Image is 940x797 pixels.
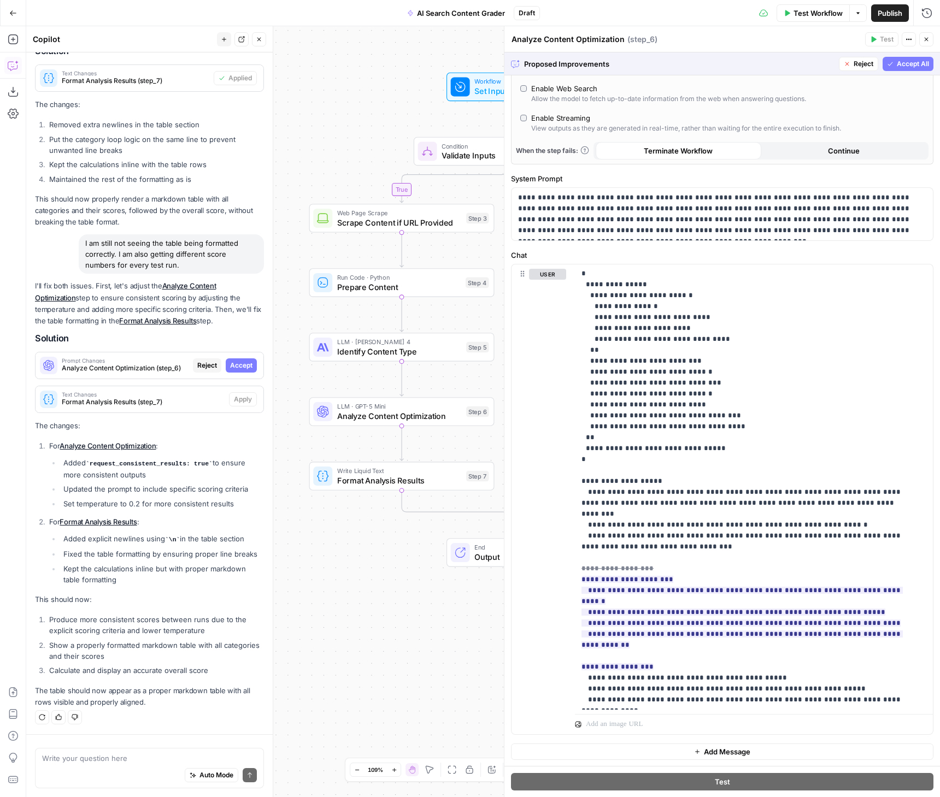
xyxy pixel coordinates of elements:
label: Chat [511,250,933,261]
span: Publish [878,8,902,19]
span: Prompt Changes [62,358,189,363]
button: Test [511,773,933,790]
span: End [474,542,556,552]
span: Draft [519,8,535,18]
div: EndOutput [414,538,599,566]
span: Web Page Scrape [337,208,461,217]
span: Prepare Content [337,281,461,293]
span: Add Message [704,746,750,757]
button: Auto Mode [185,768,238,782]
span: ( step_6 ) [627,34,657,45]
span: Proposed Improvements [524,58,835,69]
li: Kept the calculations inline but with proper markdown table formatting [61,563,264,585]
span: 109% [368,765,383,774]
div: Step 5 [466,342,489,353]
div: Allow the model to fetch up-to-date information from the web when answering questions. [531,94,806,104]
label: System Prompt [511,173,933,184]
span: Write Liquid Text [337,466,461,475]
span: Apply [234,394,252,404]
input: Enable Web SearchAllow the model to fetch up-to-date information from the web when answering ques... [520,85,527,92]
span: Test Workflow [794,8,843,19]
span: Format Analysis Results [337,474,461,486]
a: Analyze Content Optimization [35,281,216,302]
a: Analyze Content Optimization [60,441,156,450]
code: \n [165,536,180,543]
div: LLM · [PERSON_NAME] 4Identify Content TypeStep 5 [309,333,495,361]
a: When the step fails: [516,146,589,156]
span: Identify Content Type [337,345,461,357]
div: WorkflowSet InputsInputs [414,73,599,101]
p: For : [49,440,264,452]
button: Apply [229,392,257,406]
div: Write Liquid TextFormat Analysis ResultsStep 7 [309,462,495,490]
li: Show a properly formatted markdown table with all categories and their scores [46,640,264,662]
span: Continue [828,145,860,156]
span: Accept All [897,59,929,69]
button: Accept All [883,57,933,71]
span: Test [715,776,730,787]
g: Edge from step_4 to step_5 [400,297,404,332]
input: Enable StreamingView outputs as they are generated in real-time, rather than waiting for the enti... [520,115,527,121]
span: Accept [230,361,252,370]
button: Reject [839,57,878,71]
p: The changes: [35,420,264,432]
li: Put the category loop logic on the same line to prevent unwanted line breaks [46,134,264,156]
span: Analyze Content Optimization [337,410,461,422]
li: Kept the calculations inline with the table rows [46,159,264,170]
div: LLM · GPT-5 MiniAnalyze Content OptimizationStep 6 [309,397,495,426]
button: Accept [226,358,257,373]
h2: Solution [35,46,264,56]
li: Produce more consistent scores between runs due to the explicit scoring criteria and lower temper... [46,614,264,636]
span: Scrape Content if URL Provided [337,216,461,228]
p: The changes: [35,99,264,110]
span: Workflow [474,76,533,86]
button: Add Message [511,743,933,760]
button: Continue [761,142,927,160]
span: Condition [442,141,567,150]
li: Removed extra newlines in the table section [46,119,264,130]
button: Reject [193,358,221,373]
div: Copilot [33,34,214,45]
div: I am still not seeing the table being formatted correctly. I am also getting different score numb... [79,234,264,274]
div: Run Code · PythonPrepare ContentStep 4 [309,268,495,297]
li: Set temperature to 0.2 for more consistent results [61,498,264,509]
span: Auto Mode [199,770,233,780]
button: AI Search Content Grader [401,4,512,22]
g: Edge from step_7 to step_1-conditional-end [402,491,506,518]
span: Test [880,34,894,44]
span: Set Inputs [474,85,533,97]
g: Edge from step_3 to step_4 [400,233,404,267]
span: Analyze Content Optimization (step_6) [62,363,189,373]
li: Added to ensure more consistent outputs [61,457,264,480]
button: user [529,269,566,280]
g: Edge from step_1 to step_3 [400,166,507,203]
li: Maintained the rest of the formatting as is [46,174,264,185]
div: Step 4 [466,278,489,288]
code: request_consistent_results: true [86,461,213,467]
span: Applied [228,73,252,83]
textarea: Analyze Content Optimization [512,34,625,45]
button: Test Workflow [777,4,849,22]
g: Edge from step_5 to step_6 [400,362,404,396]
g: Edge from step_6 to step_7 [400,426,404,461]
a: Format Analysis Results [60,517,137,526]
span: Reject [197,361,217,370]
h2: Solution [35,333,264,344]
div: ConditionValidate InputsStep 1 [414,137,599,166]
p: This should now properly render a markdown table with all categories and their scores, followed b... [35,193,264,228]
span: Format Analysis Results (step_7) [62,397,225,407]
button: Test [865,32,898,46]
span: AI Search Content Grader [417,8,505,19]
a: Format Analysis Results [119,316,196,325]
span: Terminate Workflow [644,145,713,156]
button: Publish [871,4,909,22]
span: LLM · GPT-5 Mini [337,402,461,411]
li: Added explicit newlines using in the table section [61,533,264,545]
p: I'll fix both issues. First, let's adjust the step to ensure consistent scoring by adjusting the ... [35,280,264,327]
span: Run Code · Python [337,273,461,282]
p: This should now: [35,594,264,605]
span: Format Analysis Results (step_7) [62,76,209,86]
div: View outputs as they are generated in real-time, rather than waiting for the entire execution to ... [531,123,841,133]
div: Step 6 [466,406,489,417]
